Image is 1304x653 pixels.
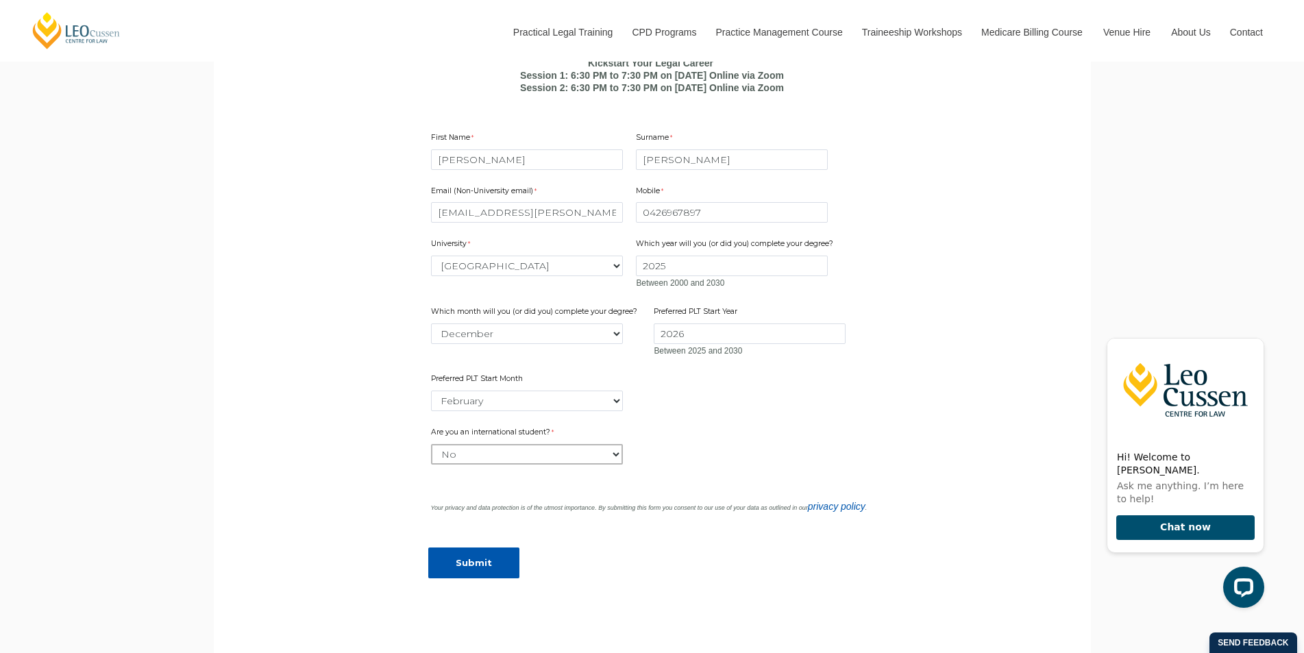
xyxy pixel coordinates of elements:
[636,238,837,252] label: Which year will you (or did you) complete your degree?
[1093,3,1161,62] a: Venue Hire
[431,256,623,276] select: University
[1096,326,1270,619] iframe: LiveChat chat widget
[654,306,741,320] label: Preferred PLT Start Year
[520,82,784,93] b: Session 2: 6:30 PM to 7:30 PM on [DATE] Online via Zoom
[431,306,641,320] label: Which month will you (or did you) complete your degree?
[431,504,868,511] i: Your privacy and data protection is of the utmost importance. By submitting this form you consent...
[971,3,1093,62] a: Medicare Billing Course
[636,132,676,146] label: Surname
[622,3,705,62] a: CPD Programs
[431,186,540,199] label: Email (Non-University email)
[1220,3,1273,62] a: Contact
[1161,3,1220,62] a: About Us
[636,186,667,199] label: Mobile
[808,501,865,512] a: privacy policy
[431,427,568,441] label: Are you an international student?
[636,256,828,276] input: Which year will you (or did you) complete your degree?
[636,202,828,223] input: Mobile
[503,3,622,62] a: Practical Legal Training
[431,373,526,387] label: Preferred PLT Start Month
[431,238,473,252] label: University
[431,444,623,465] select: Are you an international student?
[706,3,852,62] a: Practice Management Course
[588,58,713,69] b: Kickstart Your Legal Career
[636,278,724,288] span: Between 2000 and 2030
[31,11,122,50] a: [PERSON_NAME] Centre for Law
[431,391,623,411] select: Preferred PLT Start Month
[431,132,477,146] label: First Name
[654,323,846,344] input: Preferred PLT Start Year
[431,149,623,170] input: First Name
[654,346,742,356] span: Between 2025 and 2030
[636,149,828,170] input: Surname
[520,70,784,81] b: Session 1: 6:30 PM to 7:30 PM on [DATE] Online via Zoom
[428,547,519,578] input: Submit
[431,323,623,344] select: Which month will you (or did you) complete your degree?
[852,3,971,62] a: Traineeship Workshops
[431,202,623,223] input: Email (Non-University email)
